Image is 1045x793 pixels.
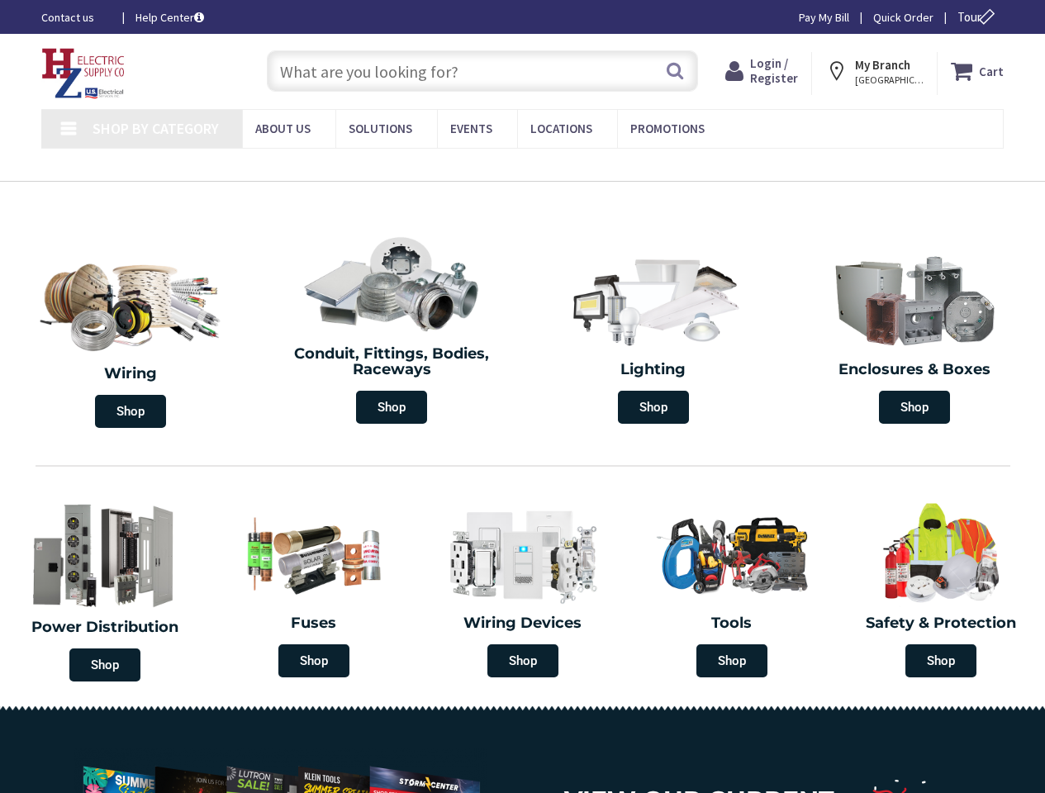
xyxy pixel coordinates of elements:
[422,491,623,686] a: Wiring Devices Shop
[95,395,166,428] span: Shop
[630,121,705,136] span: Promotions
[349,121,412,136] span: Solutions
[535,362,772,378] h2: Lighting
[848,615,1033,632] h2: Safety & Protection
[487,644,558,677] span: Shop
[639,615,824,632] h2: Tools
[267,50,698,92] input: What are you looking for?
[796,362,1033,378] h2: Enclosures & Boxes
[8,366,253,382] h2: Wiring
[855,74,925,87] span: [GEOGRAPHIC_DATA], [GEOGRAPHIC_DATA]
[527,244,780,432] a: Lighting Shop
[450,121,492,136] span: Events
[840,491,1041,686] a: Safety & Protection Shop
[135,9,204,26] a: Help Center
[788,244,1041,432] a: Enclosures & Boxes Shop
[825,56,924,86] div: My Branch [GEOGRAPHIC_DATA], [GEOGRAPHIC_DATA]
[213,491,414,686] a: Fuses Shop
[979,56,1004,86] strong: Cart
[905,644,976,677] span: Shop
[618,391,689,424] span: Shop
[221,615,406,632] h2: Fuses
[799,9,849,26] a: Pay My Bill
[951,56,1004,86] a: Cart
[855,57,910,73] strong: My Branch
[93,119,219,138] span: Shop By Category
[530,121,592,136] span: Locations
[879,391,950,424] span: Shop
[631,491,832,686] a: Tools Shop
[41,48,126,99] img: HZ Electric Supply
[278,644,349,677] span: Shop
[265,227,518,432] a: Conduit, Fittings, Bodies, Raceways Shop
[957,9,1000,25] span: Tour
[255,121,311,136] span: About Us
[873,9,933,26] a: Quick Order
[750,55,798,86] span: Login / Register
[696,644,767,677] span: Shop
[725,56,798,86] a: Login / Register
[41,9,109,26] a: Contact us
[430,615,615,632] h2: Wiring Devices
[356,391,427,424] span: Shop
[69,648,140,681] span: Shop
[273,346,510,379] h2: Conduit, Fittings, Bodies, Raceways
[8,620,201,636] h2: Power Distribution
